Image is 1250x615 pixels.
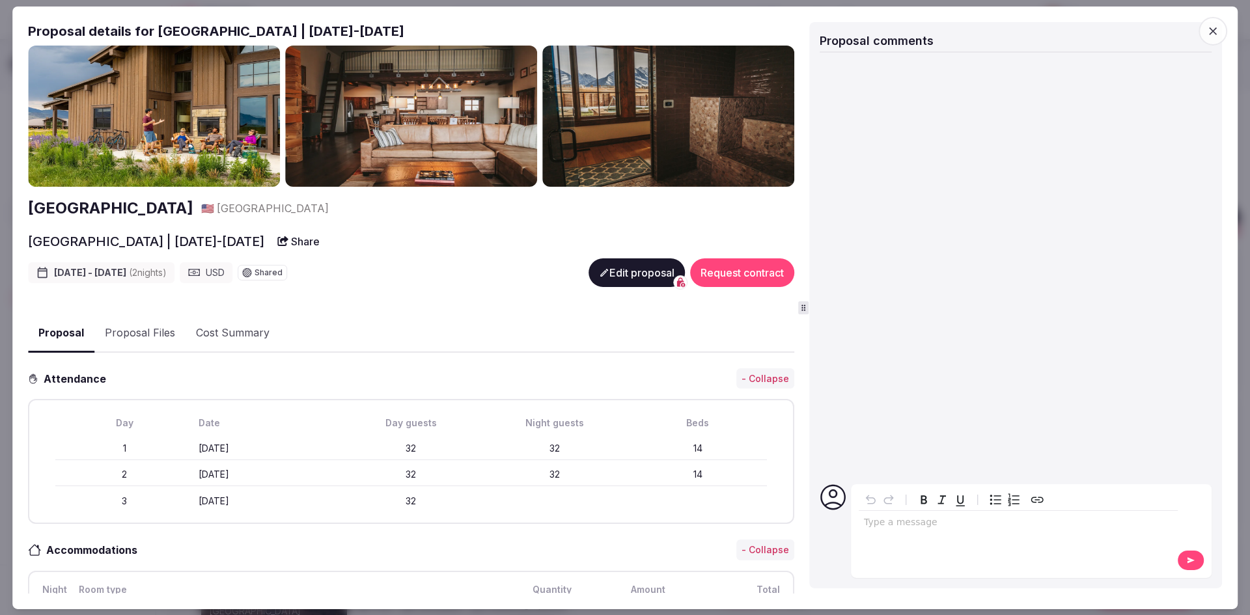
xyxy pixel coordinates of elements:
button: Bulleted list [986,491,1005,509]
div: Room type [76,582,501,597]
span: ( 2 night s ) [129,267,167,278]
img: Gallery photo 1 [28,45,280,187]
div: Night guests [486,417,624,430]
div: 32 [342,495,480,508]
button: 🇺🇸 [201,201,214,215]
span: 🇺🇸 [201,202,214,215]
button: - Collapse [736,368,794,389]
div: Night [40,582,66,597]
button: Proposal Files [94,314,186,352]
button: Edit proposal [589,258,685,287]
button: - Collapse [736,540,794,560]
button: Create link [1028,491,1046,509]
div: 2 [55,468,193,481]
div: Total [678,582,783,597]
div: Day [55,417,193,430]
span: [DATE] - [DATE] [54,266,167,279]
div: 32 [342,468,480,481]
a: [GEOGRAPHIC_DATA] [28,197,193,219]
div: toggle group [986,491,1023,509]
div: 1 [55,442,193,455]
button: Underline [951,491,969,509]
div: 32 [486,442,624,455]
div: [DATE] [199,495,337,508]
button: Bold [915,491,933,509]
button: Proposal [28,314,94,353]
div: [DATE] [199,468,337,481]
div: editable markdown [859,511,1178,537]
h3: Accommodations [41,542,150,558]
div: Date [199,417,337,430]
img: Gallery photo 3 [542,45,794,187]
div: 14 [629,442,767,455]
span: [GEOGRAPHIC_DATA] [217,201,329,215]
div: 3 [55,495,193,508]
div: [DATE] [199,442,337,455]
img: Gallery photo 2 [285,45,537,187]
div: 32 [342,442,480,455]
span: Proposal comments [820,33,934,47]
button: Cost Summary [186,314,280,352]
div: Amount [585,582,668,597]
div: Quantity [512,582,574,597]
div: 14 [629,468,767,481]
div: 32 [486,468,624,481]
button: Italic [933,491,951,509]
h2: Proposal details for [GEOGRAPHIC_DATA] | [DATE]-[DATE] [28,21,794,40]
button: Numbered list [1005,491,1023,509]
span: Shared [255,269,283,277]
h2: [GEOGRAPHIC_DATA] | [DATE]-[DATE] [28,232,264,251]
h3: Attendance [38,371,117,387]
div: Day guests [342,417,480,430]
div: USD [180,262,232,283]
button: Share [270,230,327,253]
div: Beds [629,417,767,430]
button: Request contract [690,258,794,287]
